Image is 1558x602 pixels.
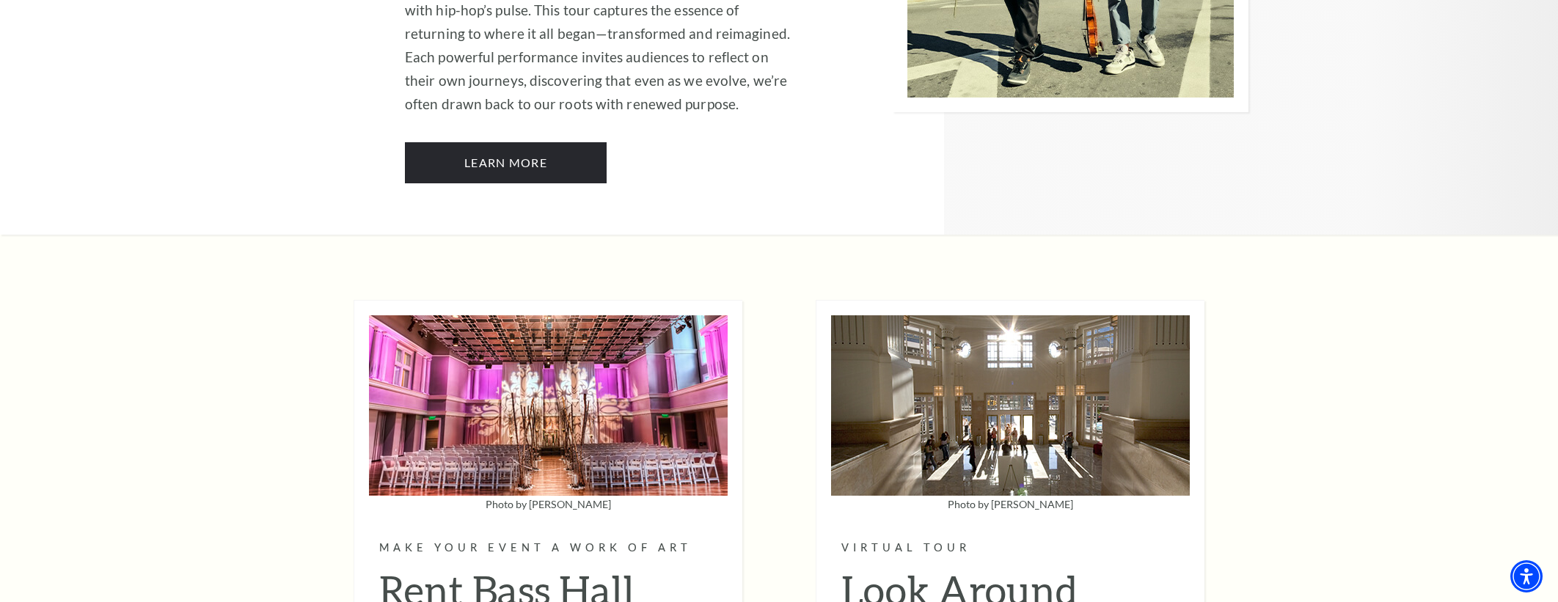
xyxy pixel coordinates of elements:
div: Accessibility Menu [1510,560,1543,592]
img: Touring Bass Hall [831,315,1190,496]
p: Virtual Tour [841,539,1180,557]
a: Learn More Black Violin: Full Circle Tour [405,142,607,183]
img: Special Event Rental [369,315,728,496]
p: Photo by [PERSON_NAME] [369,499,728,510]
p: Photo by [PERSON_NAME] [831,499,1190,510]
p: Make Your Event a Work of Art [379,539,717,557]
